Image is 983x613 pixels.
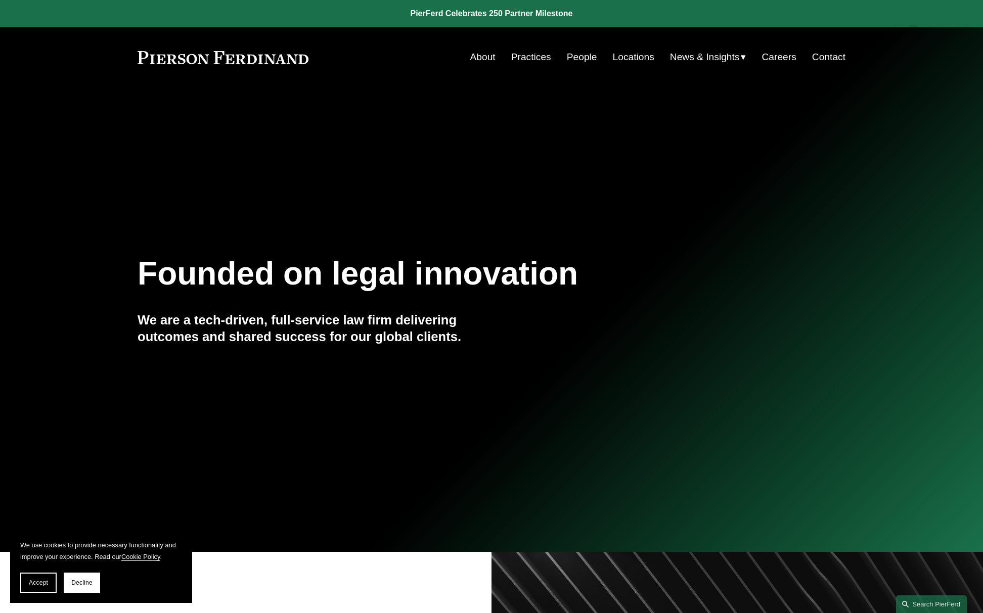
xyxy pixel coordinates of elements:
[64,573,100,593] button: Decline
[138,312,491,345] h4: We are a tech-driven, full-service law firm delivering outcomes and shared success for our global...
[20,539,182,562] p: We use cookies to provide necessary functionality and improve your experience. Read our .
[613,48,654,67] a: Locations
[121,553,160,560] a: Cookie Policy
[762,48,796,67] a: Careers
[71,579,93,586] span: Decline
[10,529,192,603] section: Cookie banner
[138,255,728,292] h1: Founded on legal innovation
[812,48,845,67] a: Contact
[896,595,967,613] a: Search this site
[567,48,597,67] a: People
[20,573,57,593] button: Accept
[670,49,740,66] span: News & Insights
[29,579,48,586] span: Accept
[470,48,496,67] a: About
[511,48,551,67] a: Practices
[670,48,746,67] a: folder dropdown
